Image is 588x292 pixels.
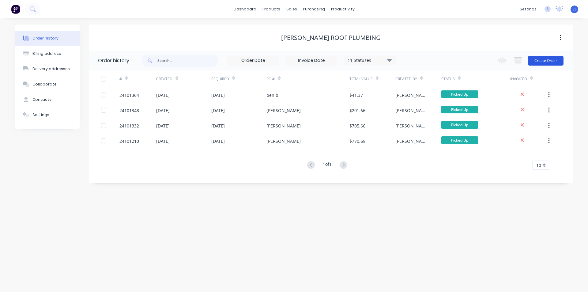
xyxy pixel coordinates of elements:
div: products [259,5,283,14]
button: Delivery addresses [15,61,80,77]
div: PO # [266,70,349,87]
div: Order history [32,36,58,41]
span: Picked Up [441,106,478,113]
span: 10 [536,162,541,169]
span: Picked Up [441,136,478,144]
div: [DATE] [156,138,170,144]
div: [DATE] [211,123,225,129]
div: Required [211,76,229,82]
div: Created By [395,70,441,87]
div: sales [283,5,300,14]
div: $41.37 [349,92,363,98]
input: Search... [157,55,218,67]
div: [DATE] [211,92,225,98]
div: Invoiced [510,70,547,87]
div: 11 Statuses [344,57,395,64]
button: Create Order [528,56,563,66]
button: Collaborate [15,77,80,92]
div: 24101364 [119,92,139,98]
div: 24101348 [119,107,139,114]
div: Order history [98,57,129,64]
button: Contacts [15,92,80,107]
div: [PERSON_NAME] [266,123,301,129]
div: 24101332 [119,123,139,129]
span: ES [572,6,577,12]
span: Picked Up [441,121,478,129]
div: Contacts [32,97,51,102]
div: Delivery addresses [32,66,70,72]
div: $201.66 [349,107,365,114]
div: [DATE] [211,138,225,144]
div: purchasing [300,5,328,14]
span: Picked Up [441,90,478,98]
div: 24101210 [119,138,139,144]
div: ben b [266,92,278,98]
div: [PERSON_NAME] [395,138,429,144]
div: Created [156,70,211,87]
a: dashboard [231,5,259,14]
div: Created By [395,76,417,82]
input: Order Date [228,56,279,65]
div: Billing address [32,51,61,56]
div: [PERSON_NAME] [266,138,301,144]
div: [PERSON_NAME] [395,123,429,129]
div: Status [441,70,510,87]
div: [DATE] [156,92,170,98]
img: Factory [11,5,20,14]
div: Collaborate [32,82,57,87]
div: $770.69 [349,138,365,144]
div: productivity [328,5,358,14]
div: $705.66 [349,123,365,129]
div: # [119,76,122,82]
div: Total Value [349,70,395,87]
div: [PERSON_NAME] [395,107,429,114]
div: [DATE] [211,107,225,114]
div: Total Value [349,76,373,82]
div: 1 of 1 [323,161,332,170]
div: # [119,70,156,87]
div: Created [156,76,172,82]
div: Required [211,70,266,87]
div: [PERSON_NAME] Roof Plumbing [281,34,381,41]
button: Order history [15,31,80,46]
div: Invoiced [510,76,527,82]
button: Billing address [15,46,80,61]
div: PO # [266,76,275,82]
div: [DATE] [156,107,170,114]
div: [PERSON_NAME] [266,107,301,114]
div: Status [441,76,455,82]
input: Invoice Date [286,56,337,65]
div: settings [517,5,540,14]
div: [PERSON_NAME] [395,92,429,98]
div: [DATE] [156,123,170,129]
button: Settings [15,107,80,123]
div: Settings [32,112,49,118]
